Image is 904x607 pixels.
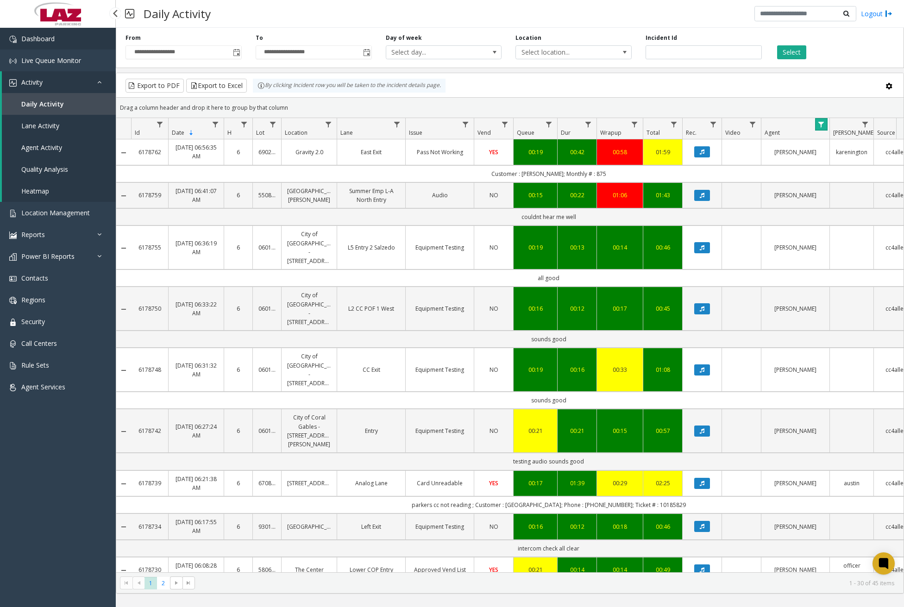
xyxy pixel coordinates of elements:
[480,522,508,531] a: NO
[9,340,17,348] img: 'icon'
[519,191,552,200] a: 00:15
[603,522,637,531] a: 00:18
[391,118,403,131] a: Lane Filter Menu
[343,522,400,531] a: Left Exit
[230,565,247,574] a: 6
[411,565,468,574] a: Approved Vend List
[9,362,17,369] img: 'icon'
[519,365,552,374] a: 00:19
[340,129,353,137] span: Lane
[21,361,49,369] span: Rule Sets
[563,426,591,435] a: 00:21
[767,148,824,156] a: [PERSON_NAME]
[185,579,192,587] span: Go to the last page
[649,426,677,435] div: 00:57
[767,565,824,574] a: [PERSON_NAME]
[600,129,621,137] span: Wrapup
[258,426,276,435] a: 060134
[21,208,90,217] span: Location Management
[519,522,552,531] a: 00:16
[9,232,17,239] img: 'icon'
[767,426,824,435] a: [PERSON_NAME]
[231,46,241,59] span: Toggle popup
[287,291,331,326] a: City of [GEOGRAPHIC_DATA] - [STREET_ADDRESS]
[480,148,508,156] a: YES
[116,367,131,374] a: Collapse Details
[9,57,17,65] img: 'icon'
[563,304,591,313] a: 00:12
[21,100,64,108] span: Daily Activity
[480,304,508,313] a: NO
[833,129,875,137] span: [PERSON_NAME]
[815,118,828,131] a: Agent Filter Menu
[144,577,157,589] span: Page 1
[137,243,163,252] a: 6178755
[767,243,824,252] a: [PERSON_NAME]
[603,243,637,252] div: 00:14
[649,365,677,374] div: 01:08
[649,148,677,156] a: 01:59
[563,365,591,374] div: 00:16
[21,121,59,130] span: Lane Activity
[116,523,131,531] a: Collapse Details
[9,79,17,87] img: 'icon'
[499,118,511,131] a: Vend Filter Menu
[2,137,116,158] a: Agent Activity
[489,566,498,574] span: YES
[386,46,478,59] span: Select day...
[649,304,677,313] a: 00:45
[563,243,591,252] a: 00:13
[519,426,552,435] div: 00:21
[2,158,116,180] a: Quality Analysis
[603,365,637,374] div: 00:33
[519,565,552,574] div: 00:21
[649,191,677,200] a: 01:43
[116,192,131,200] a: Collapse Details
[173,579,180,587] span: Go to the next page
[767,365,824,374] a: [PERSON_NAME]
[489,479,498,487] span: YES
[515,34,541,42] label: Location
[287,522,331,531] a: [GEOGRAPHIC_DATA]
[9,253,17,261] img: 'icon'
[543,118,555,131] a: Queue Filter Menu
[287,413,331,449] a: City of Coral Gables - [STREET_ADDRESS][PERSON_NAME]
[480,243,508,252] a: NO
[649,243,677,252] a: 00:46
[480,191,508,200] a: NO
[628,118,641,131] a: Wrapup Filter Menu
[649,522,677,531] a: 00:46
[835,479,868,488] a: austin
[411,365,468,374] a: Equipment Testing
[603,191,637,200] div: 01:06
[154,118,166,131] a: Id Filter Menu
[137,191,163,200] a: 6178759
[137,522,163,531] a: 6178734
[519,148,552,156] a: 00:19
[21,165,68,174] span: Quality Analysis
[258,191,276,200] a: 550855
[9,210,17,217] img: 'icon'
[411,148,468,156] a: Pass Not Working
[767,191,824,200] a: [PERSON_NAME]
[649,565,677,574] a: 00:49
[21,78,43,87] span: Activity
[230,191,247,200] a: 6
[603,426,637,435] a: 00:15
[563,148,591,156] a: 00:42
[480,479,508,488] a: YES
[258,304,276,313] a: 060133
[459,118,472,131] a: Issue Filter Menu
[343,479,400,488] a: Analog Lane
[21,295,45,304] span: Regions
[257,82,265,89] img: infoIcon.svg
[480,365,508,374] a: NO
[582,118,595,131] a: Dur Filter Menu
[835,561,868,579] a: officer [PERSON_NAME]
[230,522,247,531] a: 6
[2,71,116,93] a: Activity
[519,304,552,313] div: 00:16
[230,479,247,488] a: 6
